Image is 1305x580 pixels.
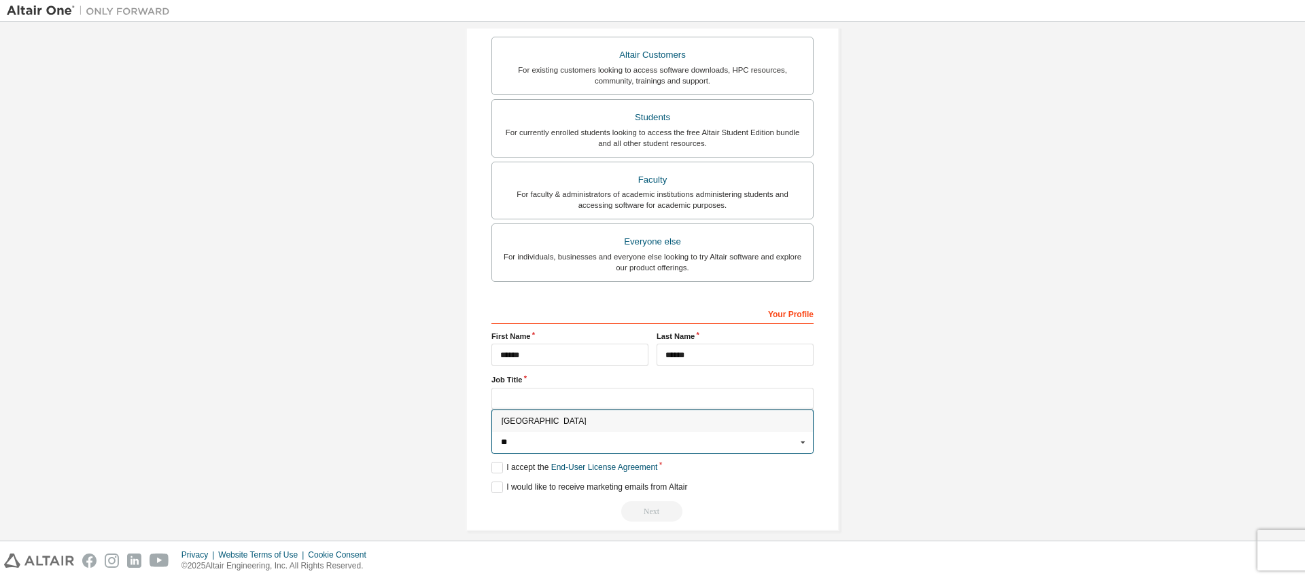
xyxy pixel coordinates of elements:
[181,549,218,560] div: Privacy
[491,482,687,493] label: I would like to receive marketing emails from Altair
[491,302,814,324] div: Your Profile
[502,417,804,425] span: [GEOGRAPHIC_DATA]
[491,462,657,473] label: I accept the
[500,46,805,65] div: Altair Customers
[150,554,169,568] img: youtube.svg
[491,501,814,522] div: Read and acccept EULA to continue
[308,549,374,560] div: Cookie Consent
[500,232,805,251] div: Everyone else
[500,65,805,86] div: For existing customers looking to access software downloads, HPC resources, community, trainings ...
[500,251,805,273] div: For individuals, businesses and everyone else looking to try Altair software and explore our prod...
[181,560,375,572] p: © 2025 Altair Engineering, Inc. All Rights Reserved.
[218,549,308,560] div: Website Terms of Use
[127,554,141,568] img: linkedin.svg
[4,554,74,568] img: altair_logo.svg
[500,189,805,211] div: For faculty & administrators of academic institutions administering students and accessing softwa...
[500,170,805,189] div: Faculty
[82,554,97,568] img: facebook.svg
[7,4,177,18] img: Altair One
[491,331,648,342] label: First Name
[551,463,658,472] a: End-User License Agreement
[491,374,814,385] label: Job Title
[105,554,119,568] img: instagram.svg
[500,127,805,149] div: For currently enrolled students looking to access the free Altair Student Edition bundle and all ...
[500,108,805,127] div: Students
[657,331,814,342] label: Last Name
